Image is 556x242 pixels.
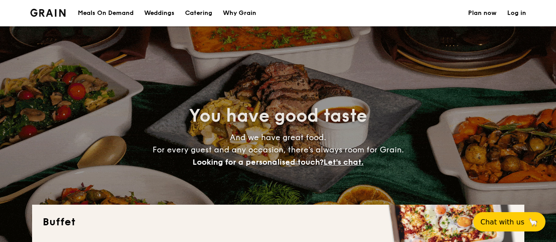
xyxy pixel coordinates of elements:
[30,9,66,17] img: Grain
[153,133,404,167] span: And we have great food. For every guest and any occasion, there’s always room for Grain.
[30,9,66,17] a: Logotype
[473,212,545,231] button: Chat with us🦙
[323,157,363,167] span: Let's chat.
[43,215,514,229] h2: Buffet
[528,217,538,227] span: 🦙
[189,105,367,126] span: You have good taste
[480,218,524,226] span: Chat with us
[193,157,323,167] span: Looking for a personalised touch?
